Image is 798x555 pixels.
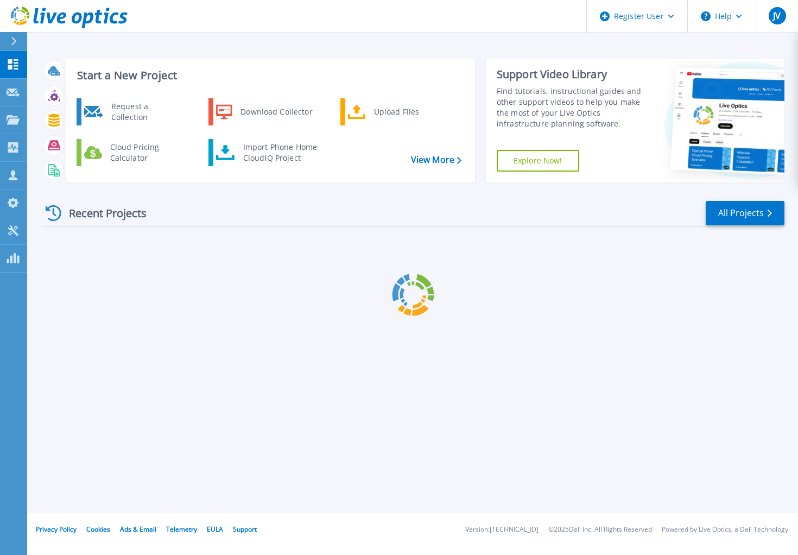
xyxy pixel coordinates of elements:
[662,526,788,533] li: Powered by Live Optics, a Dell Technology
[166,525,197,534] a: Telemetry
[369,101,449,123] div: Upload Files
[411,155,461,165] a: View More
[773,11,781,20] span: JV
[36,525,77,534] a: Privacy Policy
[207,525,223,534] a: EULA
[548,526,652,533] li: © 2025 Dell Inc. All Rights Reserved
[86,525,110,534] a: Cookies
[42,200,161,226] div: Recent Projects
[233,525,257,534] a: Support
[340,98,452,125] a: Upload Files
[77,139,188,166] a: Cloud Pricing Calculator
[105,142,185,163] div: Cloud Pricing Calculator
[235,101,317,123] div: Download Collector
[497,67,646,81] div: Support Video Library
[208,98,320,125] a: Download Collector
[77,70,461,81] h3: Start a New Project
[706,201,784,225] a: All Projects
[238,142,322,163] div: Import Phone Home CloudIQ Project
[465,526,539,533] li: Version: [TECHNICAL_ID]
[497,150,579,172] a: Explore Now!
[120,525,156,534] a: Ads & Email
[497,86,646,129] div: Find tutorials, instructional guides and other support videos to help you make the most of your L...
[77,98,188,125] a: Request a Collection
[106,101,185,123] div: Request a Collection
